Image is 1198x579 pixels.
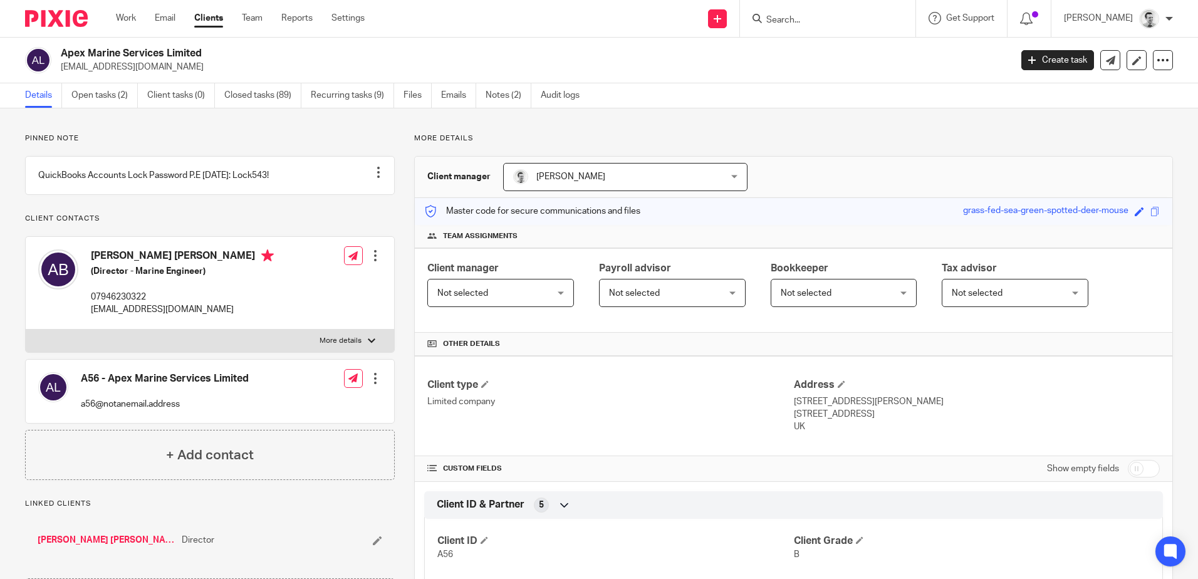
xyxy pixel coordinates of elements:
[599,263,671,273] span: Payroll advisor
[946,14,994,23] span: Get Support
[25,499,395,509] p: Linked clients
[539,499,544,511] span: 5
[437,498,524,511] span: Client ID & Partner
[794,535,1150,548] h4: Client Grade
[38,534,175,546] a: [PERSON_NAME] [PERSON_NAME]
[61,61,1003,73] p: [EMAIL_ADDRESS][DOMAIN_NAME]
[771,263,828,273] span: Bookkeeper
[320,336,362,346] p: More details
[963,204,1128,219] div: grass-fed-sea-green-spotted-deer-mouse
[1139,9,1159,29] img: Andy_2025.jpg
[91,303,274,316] p: [EMAIL_ADDRESS][DOMAIN_NAME]
[794,395,1160,408] p: [STREET_ADDRESS][PERSON_NAME]
[424,205,640,217] p: Master code for secure communications and files
[166,446,254,465] h4: + Add contact
[182,534,214,546] span: Director
[443,231,518,241] span: Team assignments
[486,83,531,108] a: Notes (2)
[25,133,395,143] p: Pinned note
[427,464,793,474] h4: CUSTOM FIELDS
[242,12,263,24] a: Team
[437,550,453,559] span: A56
[441,83,476,108] a: Emails
[437,289,488,298] span: Not selected
[1021,50,1094,70] a: Create task
[25,47,51,73] img: svg%3E
[91,265,274,278] h5: (Director - Marine Engineer)
[781,289,831,298] span: Not selected
[311,83,394,108] a: Recurring tasks (9)
[71,83,138,108] a: Open tasks (2)
[116,12,136,24] a: Work
[609,289,660,298] span: Not selected
[794,550,800,559] span: B
[25,83,62,108] a: Details
[81,372,249,385] h4: A56 - Apex Marine Services Limited
[155,12,175,24] a: Email
[38,372,68,402] img: svg%3E
[765,15,878,26] input: Search
[91,249,274,265] h4: [PERSON_NAME] [PERSON_NAME]
[38,249,78,289] img: svg%3E
[224,83,301,108] a: Closed tasks (89)
[25,214,395,224] p: Client contacts
[513,169,528,184] img: Andy_2025.jpg
[427,263,499,273] span: Client manager
[1047,462,1119,475] label: Show empty fields
[404,83,432,108] a: Files
[427,170,491,183] h3: Client manager
[427,395,793,408] p: Limited company
[61,47,814,60] h2: Apex Marine Services Limited
[331,12,365,24] a: Settings
[261,249,274,262] i: Primary
[794,420,1160,433] p: UK
[443,339,500,349] span: Other details
[427,378,793,392] h4: Client type
[794,378,1160,392] h4: Address
[942,263,997,273] span: Tax advisor
[541,83,589,108] a: Audit logs
[81,398,249,410] p: a56@notanemail.address
[1064,12,1133,24] p: [PERSON_NAME]
[194,12,223,24] a: Clients
[147,83,215,108] a: Client tasks (0)
[536,172,605,181] span: [PERSON_NAME]
[794,408,1160,420] p: [STREET_ADDRESS]
[414,133,1173,143] p: More details
[91,291,274,303] p: 07946230322
[437,535,793,548] h4: Client ID
[952,289,1003,298] span: Not selected
[25,10,88,27] img: Pixie
[281,12,313,24] a: Reports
